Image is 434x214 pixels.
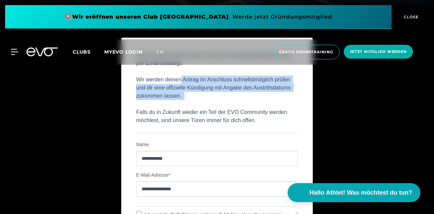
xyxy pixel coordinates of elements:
span: Clubs [73,49,91,55]
a: Jetzt Mitglied werden [342,45,415,59]
a: Gratis Probetraining [270,45,342,59]
span: CLOSE [402,14,419,20]
span: Hallo Athlet! Was möchtest du tun? [309,188,412,197]
label: E-Mail-Adresse [136,172,298,179]
p: Nach Angabe deiner Daten wir dir der Kündigungseingang sofort per Email bestätigt. Wir werden dei... [136,51,298,124]
a: Clubs [73,48,104,55]
label: Name [136,141,298,148]
a: MYEVO LOGIN [104,49,143,55]
input: Name [136,151,298,166]
button: CLOSE [392,5,429,29]
span: Jetzt Mitglied werden [350,49,407,55]
button: Hallo Athlet! Was möchtest du tun? [288,183,420,202]
span: Gratis Probetraining [279,49,333,55]
input: E-Mail-Adresse [136,181,298,197]
span: en [156,49,164,55]
a: en [156,48,172,56]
